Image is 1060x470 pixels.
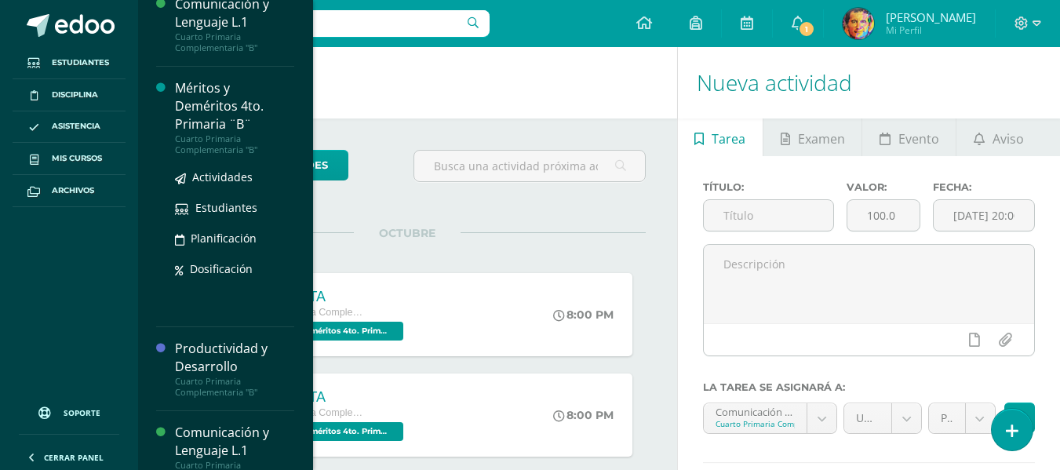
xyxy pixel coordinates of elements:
[886,9,976,25] span: [PERSON_NAME]
[993,120,1024,158] span: Aviso
[175,260,294,278] a: Dosificación
[175,168,294,186] a: Actividades
[13,47,126,79] a: Estudiantes
[862,118,956,156] a: Evento
[414,151,644,181] input: Busca una actividad próxima aquí...
[175,340,294,376] div: Productividad y Desarrollo
[175,199,294,217] a: Estudiantes
[956,118,1040,156] a: Aviso
[678,118,763,156] a: Tarea
[148,10,490,37] input: Busca un usuario...
[13,111,126,144] a: Asistencia
[157,47,658,118] h1: Actividades
[175,340,294,398] a: Productividad y DesarrolloCuarto Primaria Complementaria "B"
[246,422,403,441] span: Méritos y Deméritos 4to. Primaria ¨B¨ 'B'
[716,418,796,429] div: Cuarto Primaria Complementaria
[941,403,953,433] span: Prueba Corta (10.0%)
[52,184,94,197] span: Archivos
[856,403,880,433] span: Unidad 4
[52,120,100,133] span: Asistencia
[175,376,294,398] div: Cuarto Primaria Complementaria "B"
[716,403,796,418] div: Comunicación y Lenguaje L.1 'A'
[703,181,834,193] label: Título:
[704,200,833,231] input: Título
[19,392,119,430] a: Soporte
[246,389,407,406] div: CONDUCTA
[763,118,861,156] a: Examen
[175,424,294,460] div: Comunicación y Lenguaje L.1
[898,120,939,158] span: Evento
[13,175,126,207] a: Archivos
[697,47,1041,118] h1: Nueva actividad
[175,133,294,155] div: Cuarto Primaria Complementaria "B"
[195,200,257,215] span: Estudiantes
[175,79,294,155] a: Méritos y Deméritos 4to. Primaria ¨B¨Cuarto Primaria Complementaria "B"
[354,226,461,240] span: OCTUBRE
[844,403,921,433] a: Unidad 4
[13,143,126,175] a: Mis cursos
[44,452,104,463] span: Cerrar panel
[929,403,995,433] a: Prueba Corta (10.0%)
[798,120,845,158] span: Examen
[703,381,1035,393] label: La tarea se asignará a:
[64,407,100,418] span: Soporte
[52,89,98,101] span: Disciplina
[798,20,815,38] span: 1
[553,308,614,322] div: 8:00 PM
[175,79,294,133] div: Méritos y Deméritos 4to. Primaria ¨B¨
[704,403,837,433] a: Comunicación y Lenguaje L.1 'A'Cuarto Primaria Complementaria
[934,200,1034,231] input: Fecha de entrega
[847,200,920,231] input: Puntos máximos
[712,120,745,158] span: Tarea
[191,231,257,246] span: Planificación
[52,56,109,69] span: Estudiantes
[175,31,294,53] div: Cuarto Primaria Complementaria "B"
[190,261,253,276] span: Dosificación
[847,181,920,193] label: Valor:
[13,79,126,111] a: Disciplina
[246,322,403,341] span: Méritos y Deméritos 4to. Primaria ¨A¨ 'A'
[246,289,407,305] div: CONDUCTA
[52,152,102,165] span: Mis cursos
[192,169,253,184] span: Actividades
[886,24,976,37] span: Mi Perfil
[933,181,1035,193] label: Fecha:
[843,8,874,39] img: 6189efe1154869782297a4f5131f6e1d.png
[553,408,614,422] div: 8:00 PM
[175,229,294,247] a: Planificación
